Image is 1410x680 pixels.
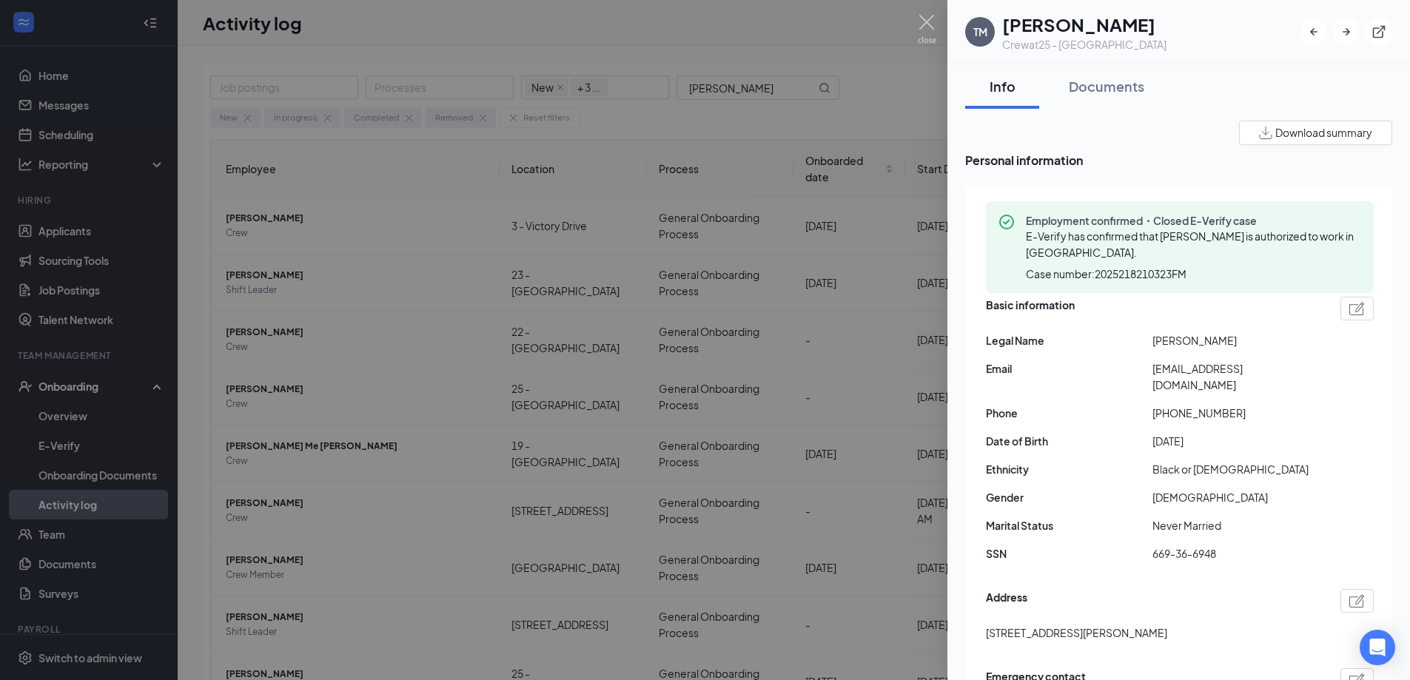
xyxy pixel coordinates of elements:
span: SSN [986,545,1152,562]
span: [PHONE_NUMBER] [1152,405,1319,421]
span: Address [986,589,1027,613]
div: Open Intercom Messenger [1360,630,1395,665]
span: [PERSON_NAME] [1152,332,1319,349]
span: Ethnicity [986,461,1152,477]
span: Marital Status [986,517,1152,533]
button: ExternalLink [1366,18,1392,45]
span: 669-36-6948 [1152,545,1319,562]
div: TM [973,24,987,39]
span: Legal Name [986,332,1152,349]
span: Email [986,360,1152,377]
span: Case number: 2025218210323FM [1026,266,1186,281]
svg: ArrowRight [1339,24,1354,39]
svg: CheckmarkCircle [998,213,1015,231]
button: ArrowRight [1333,18,1360,45]
svg: ArrowLeftNew [1306,24,1321,39]
span: Personal information [965,151,1392,169]
span: [STREET_ADDRESS][PERSON_NAME] [986,625,1167,641]
span: Phone [986,405,1152,421]
svg: ExternalLink [1372,24,1386,39]
button: Download summary [1239,121,1392,145]
button: ArrowLeftNew [1300,18,1327,45]
span: Never Married [1152,517,1319,533]
span: Date of Birth [986,433,1152,449]
span: Black or [DEMOGRAPHIC_DATA] [1152,461,1319,477]
div: Info [980,77,1024,95]
span: Gender [986,489,1152,505]
div: Documents [1069,77,1144,95]
span: Download summary [1275,125,1372,141]
div: Crew at 25 - [GEOGRAPHIC_DATA] [1002,37,1166,52]
span: [EMAIL_ADDRESS][DOMAIN_NAME] [1152,360,1319,393]
span: Employment confirmed・Closed E-Verify case [1026,213,1362,228]
span: [DATE] [1152,433,1319,449]
span: [DEMOGRAPHIC_DATA] [1152,489,1319,505]
h1: [PERSON_NAME] [1002,12,1166,37]
span: E-Verify has confirmed that [PERSON_NAME] is authorized to work in [GEOGRAPHIC_DATA]. [1026,229,1354,259]
span: Basic information [986,297,1075,320]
